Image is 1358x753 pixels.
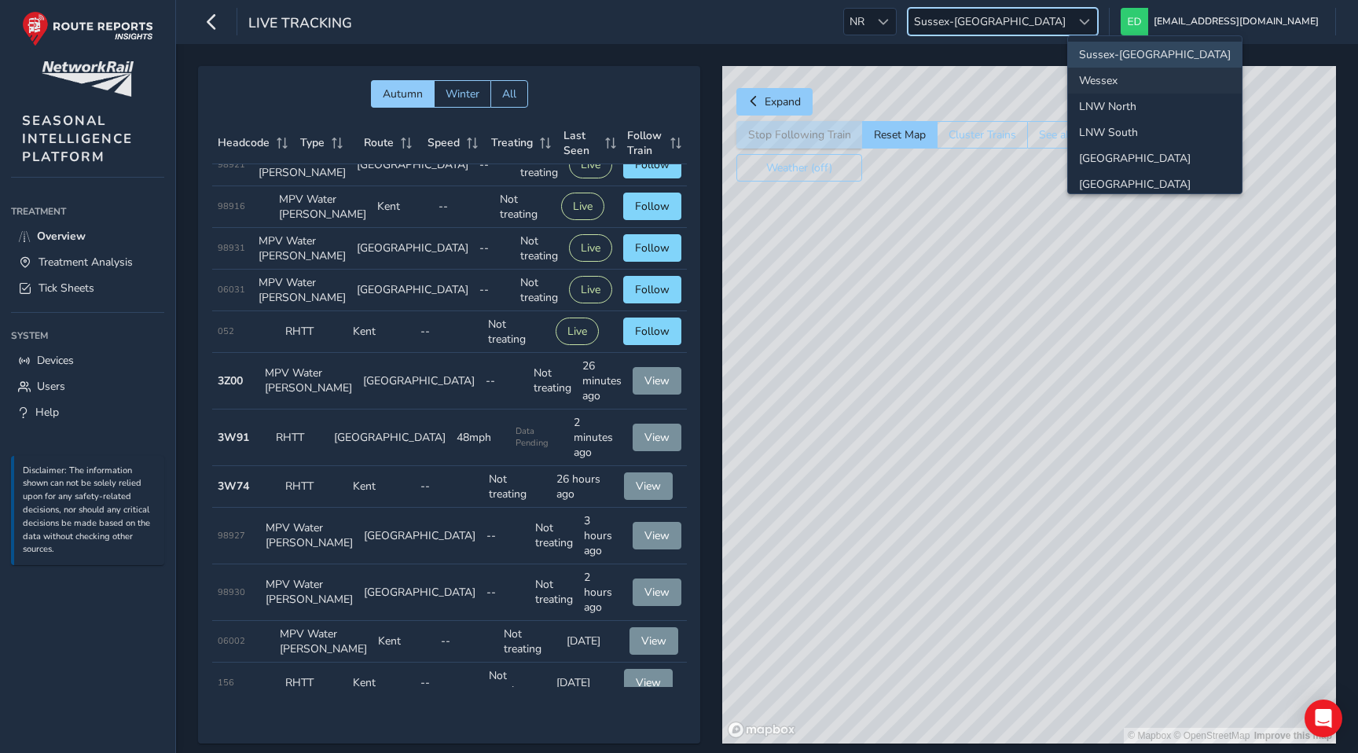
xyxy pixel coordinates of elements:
span: All [502,86,516,101]
a: Overview [11,223,164,249]
td: Kent [347,466,415,508]
span: Users [37,379,65,394]
span: View [636,479,661,494]
span: Follow [635,157,670,172]
td: -- [435,621,498,663]
li: Sussex-Kent [1068,42,1242,68]
span: 06002 [218,635,245,647]
li: LNW North [1068,94,1242,119]
td: RHTT [280,311,347,353]
span: View [641,634,666,648]
td: -- [433,186,494,228]
button: Weather (off) [736,154,862,182]
button: Expand [736,88,813,116]
img: rr logo [22,11,153,46]
img: customer logo [42,61,134,97]
span: 06031 [218,284,245,296]
td: Not treating [515,145,563,186]
td: Kent [347,663,415,704]
span: Follow [635,199,670,214]
td: Kent [347,311,415,353]
td: Not treating [494,186,556,228]
span: NR [844,9,870,35]
span: SEASONAL INTELLIGENCE PLATFORM [22,112,133,166]
button: Follow [623,276,681,303]
button: View [633,367,681,395]
button: See all UK trains [1027,121,1132,149]
span: Help [35,405,59,420]
strong: 3W91 [218,430,249,445]
span: Follow [635,324,670,339]
td: Not treating [528,353,577,410]
td: [GEOGRAPHIC_DATA] [358,508,481,564]
button: View [633,424,681,451]
td: -- [481,508,530,564]
button: Follow [623,234,681,262]
td: MPV Water [PERSON_NAME] [260,508,358,564]
td: Kent [373,621,435,663]
span: Last Seen [563,128,600,158]
span: Winter [446,86,479,101]
td: [GEOGRAPHIC_DATA] [351,145,474,186]
td: 26 hours ago [551,466,618,508]
button: Live [569,234,612,262]
td: Kent [372,186,433,228]
button: Reset Map [862,121,937,149]
td: [GEOGRAPHIC_DATA] [358,564,481,621]
td: [GEOGRAPHIC_DATA] [358,353,480,410]
td: Not treating [530,508,578,564]
span: Follow [635,241,670,255]
span: Route [364,135,394,150]
span: Live Tracking [248,13,352,35]
span: 98916 [218,200,245,212]
span: 156 [218,677,234,689]
td: MPV Water [PERSON_NAME] [273,186,372,228]
td: -- [481,564,530,621]
td: -- [474,145,515,186]
span: Overview [37,229,86,244]
td: 2 minutes ago [568,410,626,466]
div: Open Intercom Messenger [1305,700,1342,737]
button: [EMAIL_ADDRESS][DOMAIN_NAME] [1121,8,1324,35]
td: [GEOGRAPHIC_DATA] [351,228,474,270]
button: Cluster Trains [937,121,1027,149]
td: -- [415,466,483,508]
div: System [11,324,164,347]
img: diamond-layout [1121,8,1148,35]
span: 98930 [218,586,245,598]
td: MPV Water [PERSON_NAME] [259,353,358,410]
button: View [629,627,678,655]
td: MPV Water [PERSON_NAME] [253,270,351,311]
p: Disclaimer: The information shown can not be solely relied upon for any safety-related decisions,... [23,465,156,557]
span: View [644,585,670,600]
span: [EMAIL_ADDRESS][DOMAIN_NAME] [1154,8,1319,35]
button: Follow [623,318,681,345]
a: Users [11,373,164,399]
button: Follow [623,151,681,178]
span: Data Pending [516,425,563,449]
button: All [490,80,528,108]
td: -- [415,311,483,353]
button: View [633,579,681,606]
span: Type [300,135,325,150]
button: Follow [623,193,681,220]
span: View [644,373,670,388]
td: Not treating [530,564,578,621]
td: Not treating [515,228,563,270]
td: -- [415,663,483,704]
span: Sussex-[GEOGRAPHIC_DATA] [908,9,1071,35]
button: View [624,472,673,500]
span: Follow [635,282,670,297]
strong: 3Z00 [218,373,243,388]
td: Not treating [483,663,551,704]
button: Winter [434,80,490,108]
button: Live [556,318,599,345]
button: View [633,522,681,549]
span: Devices [37,353,74,368]
button: Live [569,151,612,178]
td: 3 hours ago [578,508,627,564]
td: MPV Water [PERSON_NAME] [253,228,351,270]
td: Not treating [498,621,561,663]
span: Follow Train [627,128,665,158]
span: View [636,675,661,690]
